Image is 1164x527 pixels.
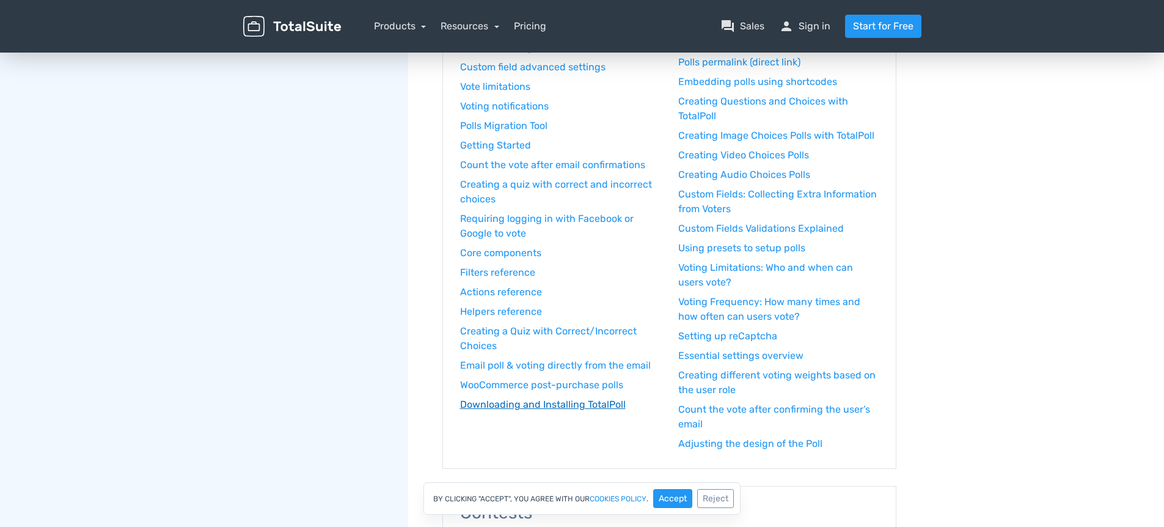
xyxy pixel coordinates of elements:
a: WooCommerce post-purchase polls [460,378,661,392]
a: Creating different voting weights based on the user role [678,368,879,397]
a: personSign in [779,19,830,34]
a: Vote limitations [460,79,661,94]
a: Filters reference [460,265,661,280]
a: Creating a quiz with correct and incorrect choices [460,177,661,207]
a: Downloading and Installing TotalPoll [460,397,661,412]
a: Core components [460,246,661,260]
a: Creating Audio Choices Polls [678,168,879,182]
a: Email poll & voting directly from the email [460,358,661,373]
a: Polls permalink (direct link) [678,55,879,70]
a: Getting Started [460,138,661,153]
a: Voting Frequency: How many times and how often can users vote? [678,295,879,324]
img: TotalSuite for WordPress [243,16,341,37]
a: Products [374,20,426,32]
a: Requiring logging in with Facebook or Google to vote [460,212,661,241]
a: Count the vote after confirming the user’s email [678,402,879,432]
a: Resources [441,20,499,32]
a: Voting notifications [460,99,661,114]
a: question_answerSales [720,19,764,34]
a: Custom field advanced settings [460,60,661,75]
h3: Contests [460,504,879,523]
button: Accept [653,489,692,508]
a: Helpers reference [460,304,661,319]
a: Start for Free [845,15,921,38]
a: cookies policy [590,495,646,503]
a: Creating a Quiz with Correct/Incorrect Choices [460,324,661,353]
a: Adjusting the design of the Poll [678,437,879,451]
button: Reject [697,489,734,508]
a: Count the vote after email confirmations [460,158,661,172]
a: Creating Video Choices Polls [678,148,879,163]
a: Custom Fields: Collecting Extra Information from Voters [678,187,879,216]
a: Essential settings overview [678,348,879,363]
a: Actions reference [460,285,661,300]
a: Creating Questions and Choices with TotalPoll [678,94,879,123]
a: Embedding polls using shortcodes [678,75,879,89]
a: Setting up reCaptcha [678,329,879,344]
span: question_answer [720,19,735,34]
a: Using presets to setup polls [678,241,879,256]
a: Polls Migration Tool [460,119,661,133]
a: Pricing [514,19,546,34]
div: By clicking "Accept", you agree with our . [423,482,741,515]
span: person [779,19,794,34]
a: Voting Limitations: Who and when can users vote? [678,260,879,290]
a: Creating Image Choices Polls with TotalPoll [678,128,879,143]
a: Custom Fields Validations Explained [678,221,879,236]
